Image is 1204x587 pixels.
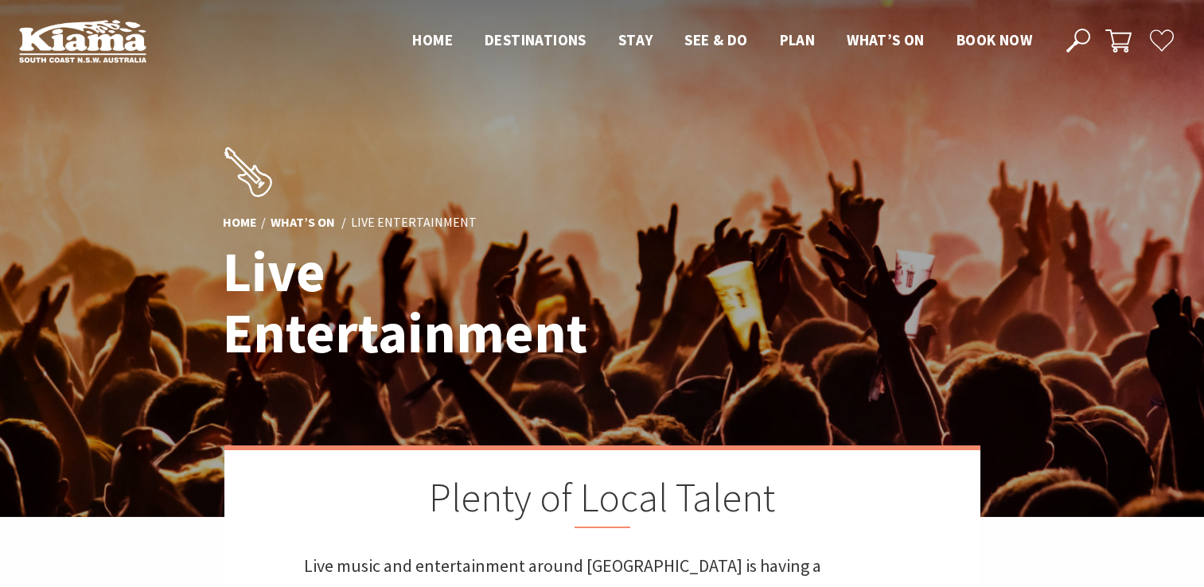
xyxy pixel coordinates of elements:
[780,30,816,49] span: Plan
[847,30,925,49] span: What’s On
[19,19,146,63] img: Kiama Logo
[223,242,672,364] h1: Live Entertainment
[957,30,1032,49] span: Book now
[223,215,257,232] a: Home
[271,215,335,232] a: What’s On
[351,213,477,234] li: Live Entertainment
[304,474,901,528] h2: Plenty of Local Talent
[485,30,586,49] span: Destinations
[618,30,653,49] span: Stay
[396,28,1048,54] nav: Main Menu
[684,30,747,49] span: See & Do
[412,30,453,49] span: Home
